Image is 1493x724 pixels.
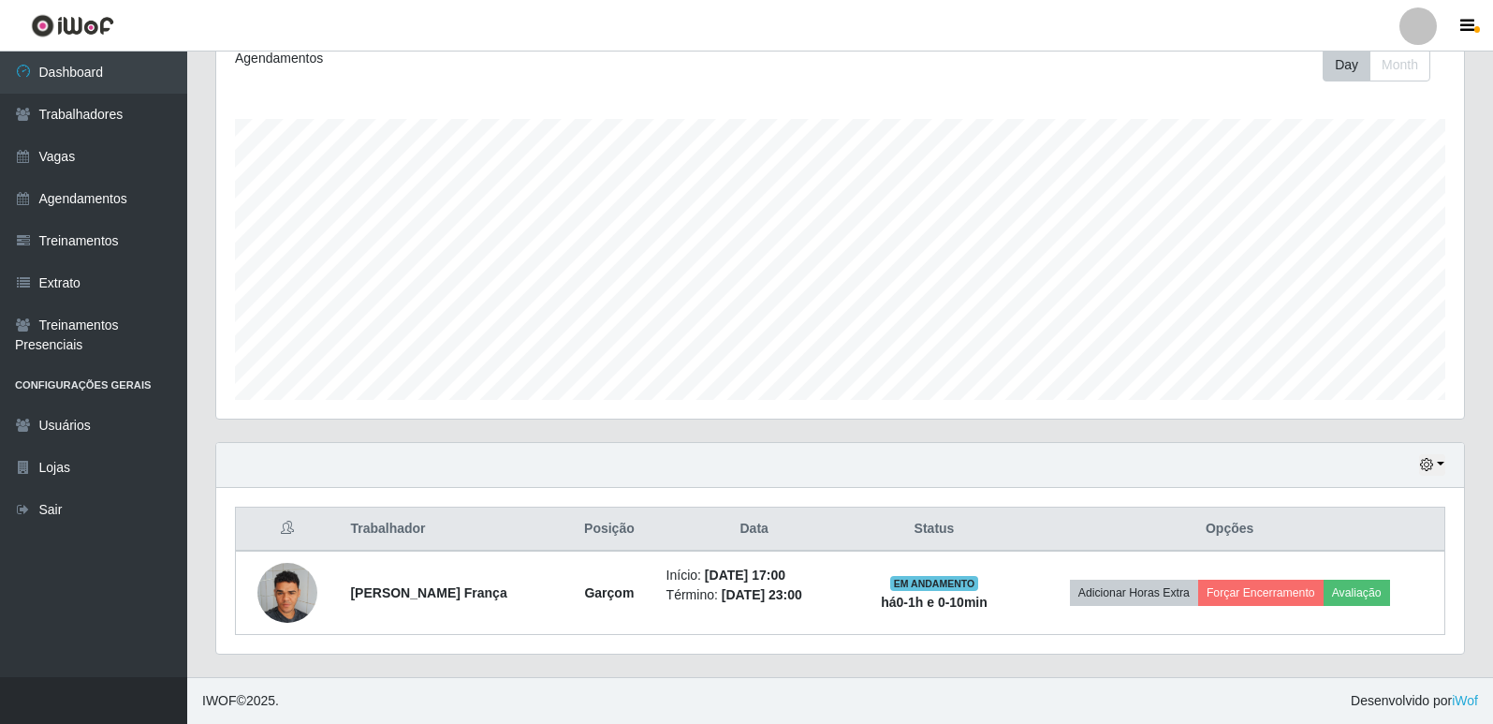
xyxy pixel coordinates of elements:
li: Início: [666,566,842,585]
div: First group [1323,49,1430,81]
time: [DATE] 23:00 [722,587,802,602]
img: 1732199727580.jpeg [257,553,317,632]
th: Data [655,508,854,552]
button: Avaliação [1324,580,1390,606]
th: Trabalhador [339,508,564,552]
th: Status [854,508,1016,552]
button: Adicionar Horas Extra [1070,580,1198,606]
span: Desenvolvido por [1351,691,1478,711]
button: Day [1323,49,1370,81]
li: Término: [666,585,842,605]
span: © 2025 . [202,691,279,711]
button: Month [1369,49,1430,81]
div: Toolbar with button groups [1323,49,1445,81]
span: EM ANDAMENTO [890,576,979,591]
a: iWof [1452,693,1478,708]
button: Forçar Encerramento [1198,580,1324,606]
span: IWOF [202,693,237,708]
time: [DATE] 17:00 [705,568,785,583]
div: Agendamentos [235,49,723,68]
th: Posição [564,508,654,552]
th: Opções [1015,508,1444,552]
strong: há 0-1 h e 0-10 min [881,595,988,610]
strong: [PERSON_NAME] França [350,585,506,600]
img: CoreUI Logo [31,14,114,37]
strong: Garçom [584,585,634,600]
